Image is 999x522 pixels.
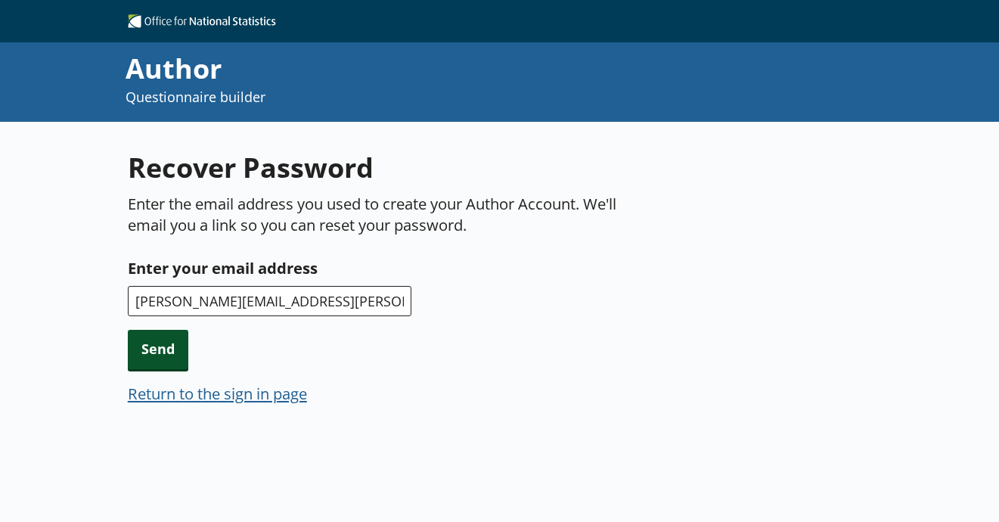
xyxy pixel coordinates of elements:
[128,149,627,186] h1: Recover Password
[128,330,188,368] button: Send
[128,193,627,235] p: Enter the email address you used to create your Author Account. We'll email you a link so you can...
[128,383,307,404] button: Return to the sign in page
[128,256,627,280] label: Enter your email address
[126,50,681,88] div: Author
[126,88,681,107] p: Questionnaire builder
